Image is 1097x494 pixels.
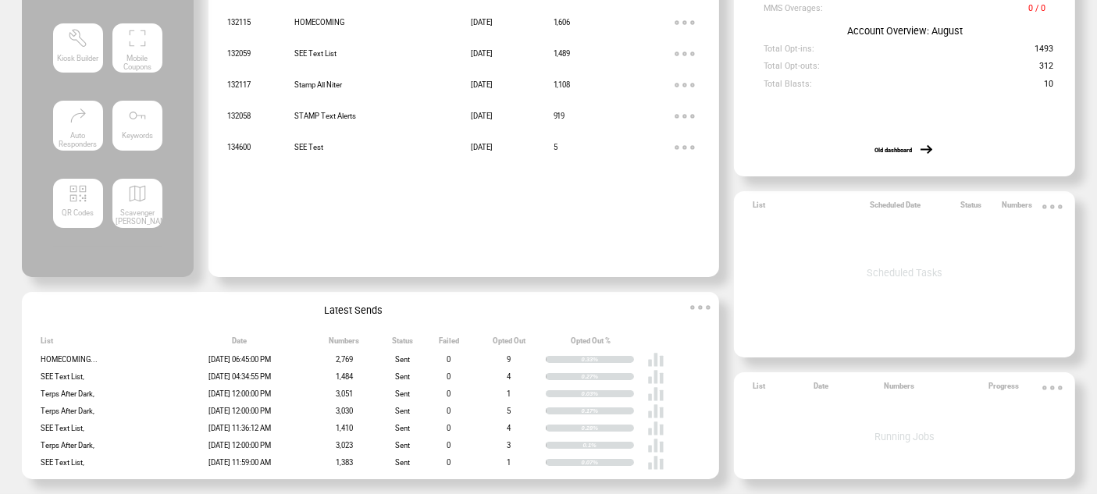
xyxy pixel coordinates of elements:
span: Keywords [122,131,153,140]
span: [DATE] 04:34:55 PM [208,372,271,381]
img: auto-responders.svg [68,105,88,126]
img: ellypsis.svg [669,132,700,163]
a: QR Codes [53,179,102,247]
span: Total Blasts: [764,79,812,95]
a: Scavenger [PERSON_NAME] [112,179,162,247]
img: poll%20-%20white.svg [647,351,664,368]
img: poll%20-%20white.svg [647,386,664,403]
span: SEE Text List, [41,372,84,381]
img: ellypsis.svg [669,38,700,69]
div: 0.03% [582,390,634,398]
span: [DATE] [471,143,493,151]
img: poll%20-%20white.svg [647,368,664,386]
span: 4 [507,372,511,381]
span: 10 [1044,79,1053,95]
span: 132059 [227,49,251,58]
a: Mobile Coupons [112,23,162,91]
div: 0.28% [582,425,634,432]
span: [DATE] 12:00:00 PM [208,389,271,398]
div: 0.17% [582,407,634,415]
span: Stamp All Niter [294,80,342,89]
span: [DATE] 12:00:00 PM [208,407,271,415]
span: 1,108 [554,80,571,89]
span: 312 [1039,61,1053,77]
span: 132117 [227,80,251,89]
span: SEE Text List [294,49,337,58]
img: ellypsis.svg [1037,372,1068,403]
span: Sent [395,407,410,415]
span: Total Opt-outs: [764,61,820,77]
span: SEE Test [294,143,323,151]
span: [DATE] 11:59:00 AM [208,458,271,467]
span: [DATE] 06:45:00 PM [208,355,271,364]
span: [DATE] [471,49,493,58]
span: 1,489 [554,49,571,58]
span: Sent [395,372,410,381]
span: QR Codes [62,208,94,217]
span: 1,606 [554,18,571,27]
span: 5 [554,143,557,151]
span: Failed [439,336,459,351]
span: Sent [395,424,410,432]
img: tool%201.svg [68,28,88,48]
span: Sent [395,355,410,364]
span: HOMECOMING [294,18,344,27]
span: Running Jobs [874,431,935,442]
span: 1493 [1035,44,1053,60]
span: Mobile Coupons [123,54,151,71]
span: 0 [447,372,451,381]
a: Auto Responders [53,101,102,169]
span: Terps After Dark, [41,441,94,450]
span: Numbers [884,382,914,396]
span: Numbers [1002,201,1032,215]
span: List [753,382,765,396]
img: poll%20-%20white.svg [647,437,664,454]
span: Opted Out % [571,336,611,351]
div: 0.27% [582,373,634,381]
span: 919 [554,112,565,120]
span: 3,051 [336,389,353,398]
span: List [41,336,53,351]
div: 0.33% [582,356,634,364]
div: 0.1% [583,442,634,450]
span: Account Overview: August [847,25,963,37]
span: 134600 [227,143,251,151]
span: 132115 [227,18,251,27]
span: Total Opt-ins: [764,44,814,60]
span: 0 [447,355,451,364]
span: 1,383 [336,458,353,467]
img: coupons.svg [127,28,148,48]
span: [DATE] [471,112,493,120]
a: Old dashboard [874,147,912,154]
span: 1,484 [336,372,353,381]
img: ellypsis.svg [669,101,700,132]
a: Keywords [112,101,162,169]
span: List [753,201,765,215]
img: scavenger.svg [127,183,148,204]
span: 2,769 [336,355,353,364]
img: ellypsis.svg [669,69,700,101]
span: Status [392,336,413,351]
span: Sent [395,458,410,467]
span: [DATE] 12:00:00 PM [208,441,271,450]
span: SEE Text List, [41,458,84,467]
span: Status [960,201,981,215]
span: 9 [507,355,511,364]
span: Scheduled Date [870,201,921,215]
span: Terps After Dark, [41,389,94,398]
span: 0 / 0 [1028,3,1045,20]
span: HOMECOMING... [41,355,98,364]
span: 3,030 [336,407,353,415]
img: ellypsis.svg [1037,191,1068,222]
span: Kiosk Builder [57,54,98,62]
span: 1,410 [336,424,353,432]
img: ellypsis.svg [685,292,716,323]
span: 0 [447,441,451,450]
span: 3,023 [336,441,353,450]
img: ellypsis.svg [669,7,700,38]
span: 0 [447,458,451,467]
span: Scheduled Tasks [867,267,942,279]
span: Sent [395,441,410,450]
span: Progress [988,382,1019,396]
span: 1 [507,389,511,398]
